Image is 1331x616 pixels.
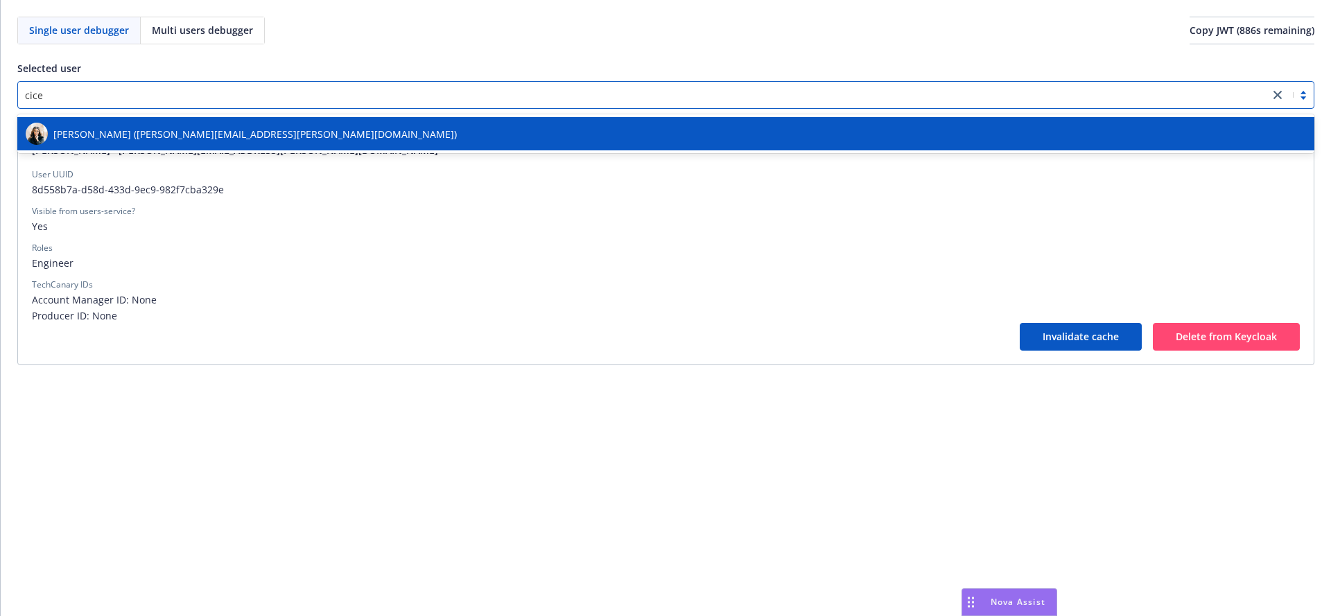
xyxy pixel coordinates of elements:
span: Producer ID: None [32,308,1300,323]
span: [PERSON_NAME] ([PERSON_NAME][EMAIL_ADDRESS][PERSON_NAME][DOMAIN_NAME]) [53,127,457,141]
span: Invalidate cache [1043,330,1119,343]
span: 8d558b7a-d58d-433d-9ec9-982f7cba329e [32,182,1300,197]
span: Account Manager ID: None [32,292,1300,307]
button: Delete from Keycloak [1153,323,1300,351]
button: Nova Assist [962,588,1057,616]
span: Nova Assist [991,596,1045,608]
span: Engineer [32,256,1300,270]
img: photo [26,123,48,145]
span: Copy JWT ( 886 s remaining) [1190,24,1314,37]
div: User UUID [32,168,73,181]
button: Copy JWT (886s remaining) [1190,17,1314,44]
span: Selected user [17,62,81,75]
div: Drag to move [962,589,980,615]
div: Visible from users-service? [32,205,135,218]
div: Roles [32,242,53,254]
a: close [1269,87,1286,103]
button: Invalidate cache [1020,323,1142,351]
span: Delete from Keycloak [1176,330,1277,343]
span: Single user debugger [29,23,129,37]
span: Multi users debugger [152,23,253,37]
div: TechCanary IDs [32,279,93,291]
span: Yes [32,219,1300,234]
